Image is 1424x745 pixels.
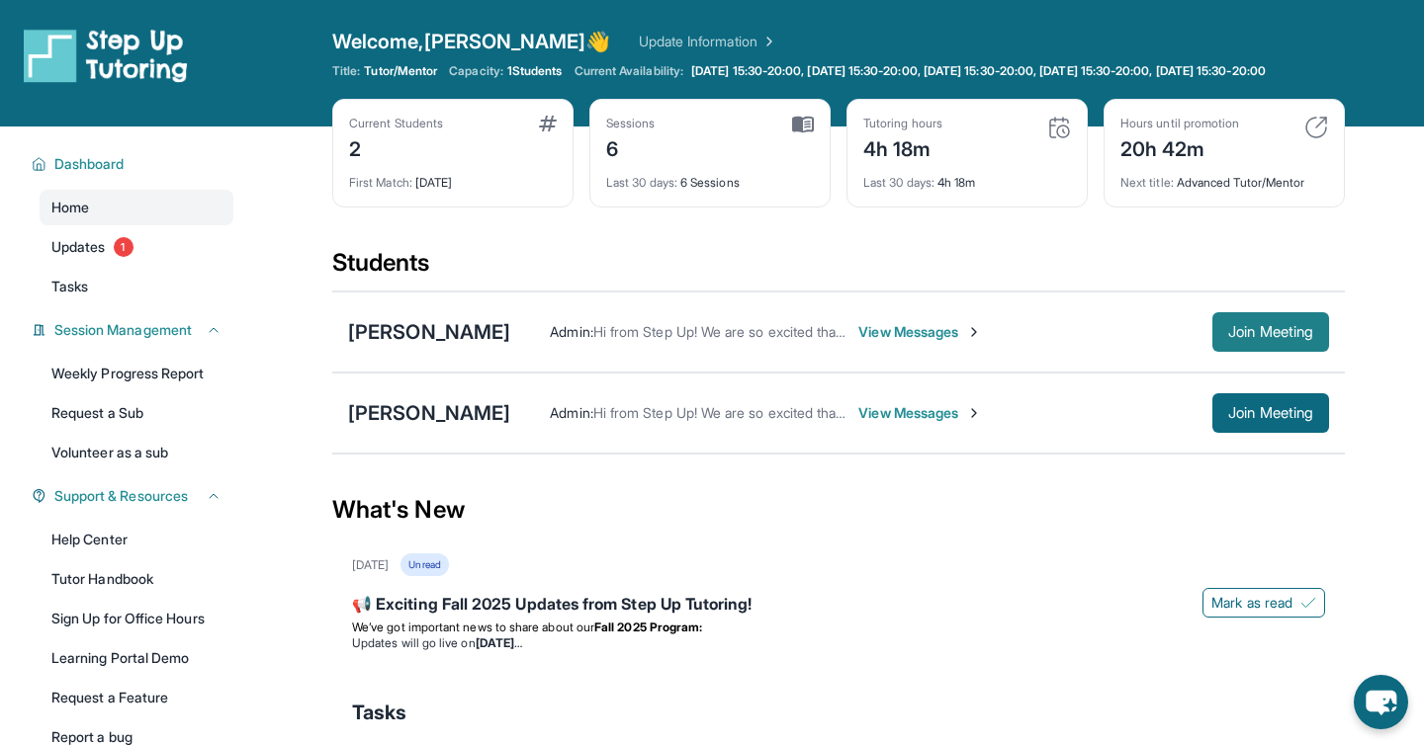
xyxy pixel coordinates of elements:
a: Learning Portal Demo [40,640,233,676]
span: Join Meeting [1228,407,1313,419]
span: Tasks [352,699,406,726]
a: Request a Feature [40,680,233,715]
img: Chevron-Right [966,405,982,421]
a: Volunteer as a sub [40,435,233,470]
div: [DATE] [352,557,389,573]
span: Admin : [550,404,592,421]
a: Sign Up for Office Hours [40,601,233,636]
span: Last 30 days : [606,175,677,190]
div: Unread [400,553,448,576]
div: [PERSON_NAME] [348,318,510,346]
img: card [539,116,557,131]
span: Updates [51,237,106,257]
img: card [792,116,814,133]
div: Sessions [606,116,656,131]
div: 4h 18m [863,163,1071,191]
img: logo [24,28,188,83]
span: Mark as read [1211,593,1292,613]
button: chat-button [1354,675,1408,729]
div: What's New [332,466,1345,553]
a: Updates1 [40,229,233,265]
span: Admin : [550,323,592,340]
img: card [1304,116,1328,139]
li: Updates will go live on [352,635,1325,651]
span: Join Meeting [1228,326,1313,338]
div: 6 Sessions [606,163,814,191]
a: Tasks [40,269,233,304]
div: 2 [349,131,443,163]
span: Capacity: [449,63,503,79]
div: Students [332,247,1345,290]
div: 📢 Exciting Fall 2025 Updates from Step Up Tutoring! [352,592,1325,620]
div: 6 [606,131,656,163]
span: 1 [114,237,133,257]
a: Tutor Handbook [40,561,233,597]
div: Tutoring hours [863,116,942,131]
span: Session Management [54,320,192,340]
button: Dashboard [46,154,222,174]
span: Tasks [51,277,88,296]
div: [PERSON_NAME] [348,399,510,427]
span: Dashboard [54,154,125,174]
span: View Messages [858,403,982,423]
span: We’ve got important news to share about our [352,620,594,634]
img: card [1047,116,1071,139]
img: Chevron-Right [966,324,982,340]
button: Join Meeting [1212,312,1329,352]
span: Welcome, [PERSON_NAME] 👋 [332,28,611,55]
span: Next title : [1120,175,1174,190]
span: Tutor/Mentor [364,63,437,79]
span: First Match : [349,175,412,190]
strong: Fall 2025 Program: [594,620,702,634]
div: 20h 42m [1120,131,1239,163]
div: 4h 18m [863,131,942,163]
img: Chevron Right [757,32,777,51]
a: Help Center [40,522,233,557]
button: Session Management [46,320,222,340]
span: View Messages [858,322,982,342]
span: 1 Students [507,63,563,79]
span: Title: [332,63,360,79]
span: [DATE] 15:30-20:00, [DATE] 15:30-20:00, [DATE] 15:30-20:00, [DATE] 15:30-20:00, [DATE] 15:30-20:00 [691,63,1266,79]
button: Join Meeting [1212,393,1329,433]
span: Current Availability: [575,63,683,79]
a: Update Information [639,32,777,51]
button: Mark as read [1202,588,1325,618]
span: Last 30 days : [863,175,934,190]
img: Mark as read [1300,595,1316,611]
div: Current Students [349,116,443,131]
a: Weekly Progress Report [40,356,233,391]
a: Request a Sub [40,395,233,431]
button: Support & Resources [46,486,222,506]
a: [DATE] 15:30-20:00, [DATE] 15:30-20:00, [DATE] 15:30-20:00, [DATE] 15:30-20:00, [DATE] 15:30-20:00 [687,63,1270,79]
span: Home [51,198,89,217]
span: Support & Resources [54,486,188,506]
strong: [DATE] [476,635,522,650]
div: [DATE] [349,163,557,191]
a: Home [40,190,233,225]
div: Hours until promotion [1120,116,1239,131]
div: Advanced Tutor/Mentor [1120,163,1328,191]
